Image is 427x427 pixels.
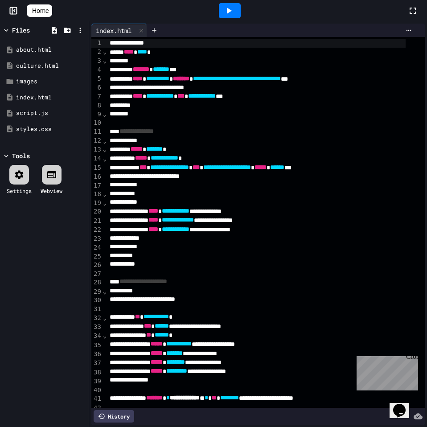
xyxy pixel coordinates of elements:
div: 35 [91,341,103,350]
div: index.html [91,24,147,37]
div: culture.html [16,62,86,70]
div: 23 [91,234,103,243]
div: index.html [16,93,86,102]
span: Fold line [103,199,107,206]
div: 14 [91,154,103,163]
div: 1 [91,39,103,48]
div: 24 [91,243,103,252]
div: 2 [91,48,103,57]
div: 18 [91,190,103,199]
div: 5 [91,74,103,83]
span: Fold line [103,48,107,55]
div: 42 [91,404,103,413]
div: 21 [91,217,103,226]
span: Fold line [103,137,107,144]
span: Home [32,6,49,15]
div: 17 [91,181,103,190]
div: 28 [91,278,103,287]
div: 39 [91,377,103,386]
div: 16 [91,172,103,181]
div: 19 [91,199,103,208]
div: 10 [91,119,103,127]
div: 33 [91,323,103,332]
div: 12 [91,136,103,145]
div: 41 [91,394,103,403]
div: 9 [91,110,103,119]
div: 32 [91,314,103,323]
div: 6 [91,83,103,92]
div: 25 [91,252,103,261]
div: Files [12,25,30,35]
div: 13 [91,145,103,154]
div: Tools [12,151,30,160]
div: 26 [91,261,103,270]
span: Fold line [103,314,107,321]
div: 31 [91,305,103,314]
div: 36 [91,350,103,359]
div: Webview [41,187,62,195]
div: about.html [16,45,86,54]
div: 22 [91,226,103,234]
div: 11 [91,127,103,136]
div: 4 [91,66,103,74]
div: History [94,410,134,423]
div: 27 [91,270,103,279]
div: 38 [91,368,103,377]
iframe: chat widget [353,353,418,390]
div: 30 [91,296,103,305]
div: 3 [91,57,103,66]
span: Fold line [103,57,107,64]
div: Chat with us now!Close [4,4,62,57]
span: Fold line [103,190,107,197]
div: Settings [7,187,32,195]
iframe: chat widget [390,391,418,418]
a: Home [27,4,52,17]
span: Fold line [103,146,107,153]
div: 15 [91,164,103,172]
div: 40 [91,386,103,395]
div: images [16,77,86,86]
div: 34 [91,332,103,341]
div: 20 [91,207,103,216]
div: index.html [91,26,136,35]
div: script.js [16,109,86,118]
span: Fold line [103,332,107,339]
div: 37 [91,359,103,368]
span: Fold line [103,111,107,118]
span: Fold line [103,155,107,162]
div: styles.css [16,125,86,134]
div: 8 [91,101,103,110]
span: Fold line [103,288,107,295]
div: 7 [91,92,103,101]
div: 29 [91,287,103,296]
